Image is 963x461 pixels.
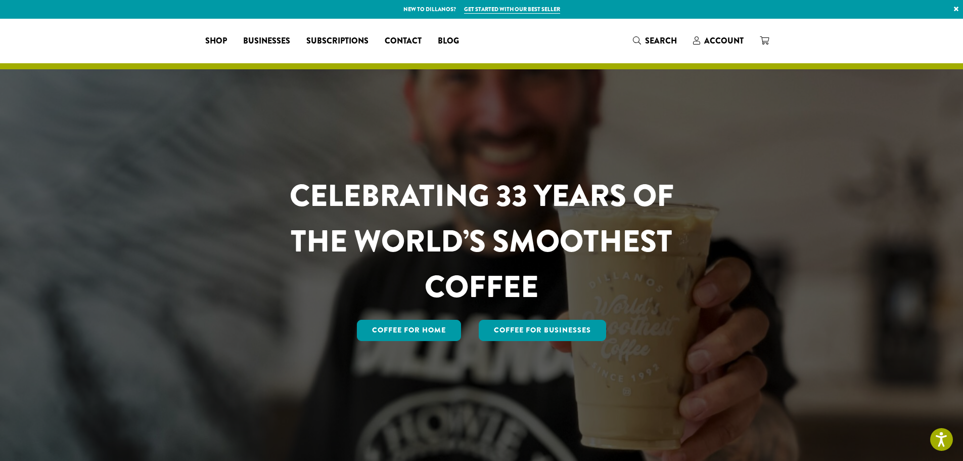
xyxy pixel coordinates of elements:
span: Blog [438,35,459,48]
a: Coffee For Businesses [479,320,606,341]
a: Get started with our best seller [464,5,560,14]
a: Coffee for Home [357,320,461,341]
span: Businesses [243,35,290,48]
span: Contact [385,35,422,48]
h1: CELEBRATING 33 YEARS OF THE WORLD’S SMOOTHEST COFFEE [260,173,704,310]
span: Account [704,35,744,47]
span: Subscriptions [306,35,369,48]
span: Shop [205,35,227,48]
span: Search [645,35,677,47]
a: Shop [197,33,235,49]
a: Search [625,32,685,49]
